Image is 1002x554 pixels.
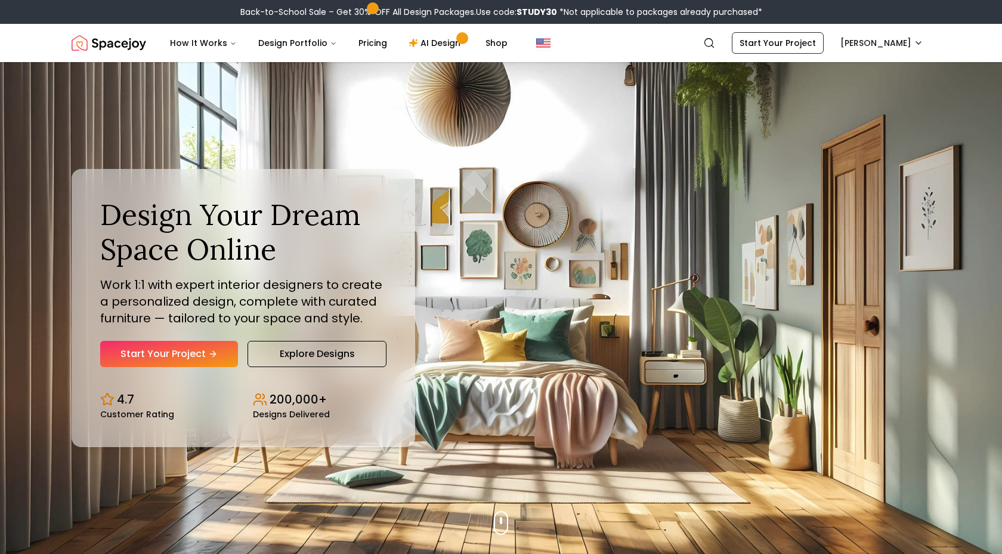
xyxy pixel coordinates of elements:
[476,6,557,18] span: Use code:
[732,32,824,54] a: Start Your Project
[72,24,930,62] nav: Global
[100,276,386,327] p: Work 1:1 with expert interior designers to create a personalized design, complete with curated fu...
[399,31,474,55] a: AI Design
[100,410,174,418] small: Customer Rating
[557,6,762,18] span: *Not applicable to packages already purchased*
[833,32,930,54] button: [PERSON_NAME]
[100,381,386,418] div: Design stats
[249,31,347,55] button: Design Portfolio
[253,410,330,418] small: Designs Delivered
[160,31,517,55] nav: Main
[476,31,517,55] a: Shop
[517,6,557,18] b: STUDY30
[240,6,762,18] div: Back-to-School Sale – Get 30% OFF All Design Packages.
[100,198,386,266] h1: Design Your Dream Space Online
[270,391,327,408] p: 200,000+
[248,341,386,367] a: Explore Designs
[536,36,551,50] img: United States
[100,341,238,367] a: Start Your Project
[349,31,397,55] a: Pricing
[117,391,134,408] p: 4.7
[72,31,146,55] img: Spacejoy Logo
[160,31,246,55] button: How It Works
[72,31,146,55] a: Spacejoy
